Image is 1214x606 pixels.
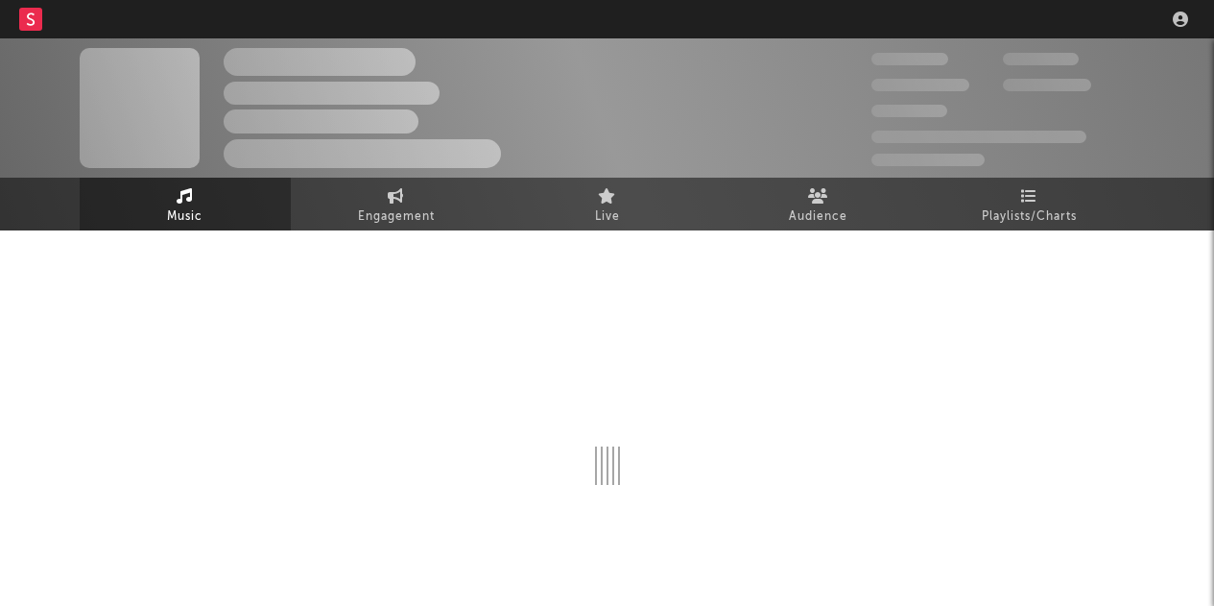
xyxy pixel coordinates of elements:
[871,79,969,91] span: 50.000.000
[982,206,1077,229] span: Playlists/Charts
[167,206,202,229] span: Music
[291,178,502,230] a: Engagement
[1003,53,1079,65] span: 100.000
[713,178,924,230] a: Audience
[871,105,947,117] span: 100.000
[924,178,1135,230] a: Playlists/Charts
[1003,79,1091,91] span: 1.000.000
[595,206,620,229] span: Live
[871,53,948,65] span: 300.000
[789,206,847,229] span: Audience
[358,206,435,229] span: Engagement
[502,178,713,230] a: Live
[871,131,1086,143] span: 50.000.000 Monthly Listeners
[80,178,291,230] a: Music
[871,154,985,166] span: Jump Score: 85.0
